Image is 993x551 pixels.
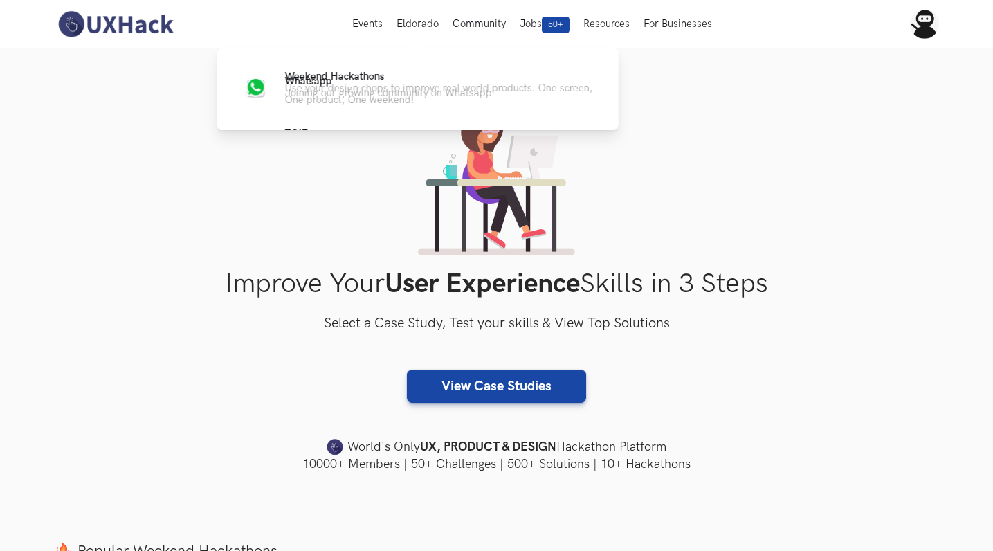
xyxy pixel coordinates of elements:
[418,105,575,255] img: lady working on laptop
[542,17,570,33] span: 50+
[285,87,492,99] p: Joining our growing community on Whatsapp
[385,268,580,300] strong: User Experience
[54,268,940,300] h1: Improve Your Skills in 3 Steps
[246,77,266,98] img: Whatsapp
[285,75,332,87] span: Whatsapp
[420,437,556,457] strong: UX, PRODUCT & DESIGN
[239,126,596,159] a: Telegram
[54,10,177,39] img: UXHack-logo.png
[54,455,940,473] h4: 10000+ Members | 50+ Challenges | 500+ Solutions | 10+ Hackathons
[239,71,596,104] a: WhatsappWhatsappJoining our growing community on Whatsapp
[54,437,940,457] h4: World's Only Hackathon Platform
[407,370,586,403] a: View Case Studies
[327,438,343,456] img: uxhack-favicon-image.png
[910,10,939,39] img: Your profile pic
[54,313,940,335] h3: Select a Case Study, Test your skills & View Top Solutions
